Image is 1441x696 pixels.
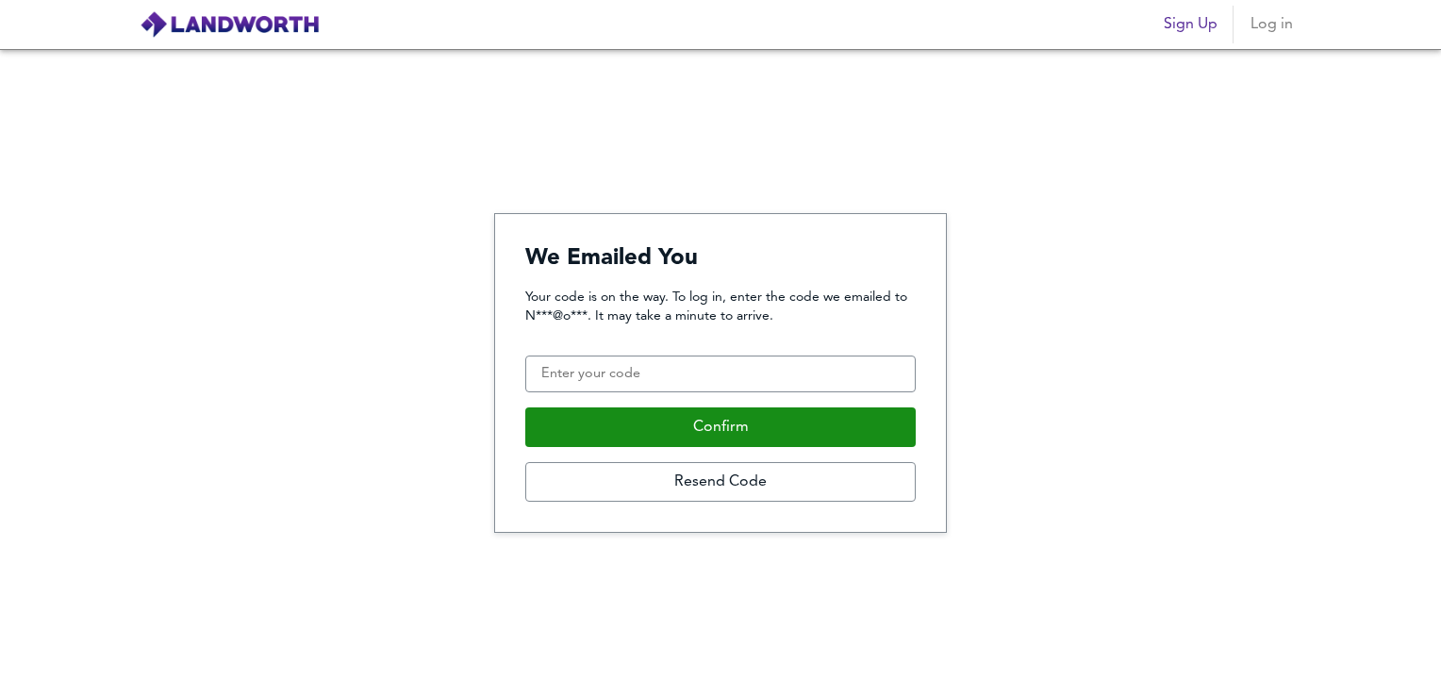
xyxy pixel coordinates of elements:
[525,462,916,502] button: Resend Code
[525,356,916,393] input: Enter your code
[525,288,916,325] p: Your code is on the way. To log in, enter the code we emailed to N***@o***. It may take a minute ...
[1249,11,1294,38] span: Log in
[525,407,916,447] button: Confirm
[140,10,320,39] img: logo
[1156,6,1225,43] button: Sign Up
[1241,6,1301,43] button: Log in
[525,244,916,273] h4: We Emailed You
[1164,11,1217,38] span: Sign Up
